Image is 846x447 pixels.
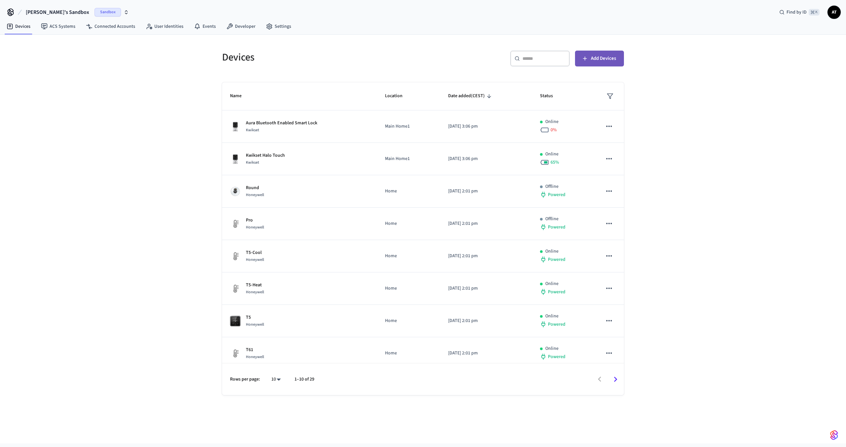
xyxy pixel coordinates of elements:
p: Home [385,188,432,195]
p: Online [545,118,558,125]
span: Powered [548,353,565,360]
button: Add Devices [575,51,624,66]
p: T5-Heat [246,282,264,289]
a: Connected Accounts [81,20,140,32]
p: [DATE] 2:01 pm [448,317,524,324]
a: Events [189,20,221,32]
span: AT [828,6,840,18]
p: Pro [246,217,264,224]
button: Go to next page [608,372,623,387]
p: T61 [246,346,264,353]
span: Kwikset [246,127,259,133]
span: Honeywell [246,289,264,295]
span: Powered [548,289,565,295]
span: Honeywell [246,224,264,230]
p: Online [545,248,558,255]
img: honeywell_t5t6 [230,316,241,326]
button: AT [827,6,841,19]
span: Powered [548,256,565,263]
img: Kwikset Halo Touchscreen Wifi Enabled Smart Lock, Polished Chrome, Front [230,121,241,132]
p: 1–10 of 29 [294,376,314,383]
img: honeywell_round [230,186,241,197]
p: Aura Bluetooth Enabled Smart Lock [246,120,317,127]
table: sticky table [222,82,624,434]
p: Round [246,184,264,191]
p: Home [385,220,432,227]
p: Home [385,350,432,357]
a: ACS Systems [36,20,81,32]
span: Powered [548,224,565,230]
p: Online [545,313,558,320]
img: thermostat_fallback [230,283,241,294]
p: Offline [545,183,558,190]
p: [DATE] 3:06 pm [448,123,524,130]
span: Name [230,91,250,101]
img: SeamLogoGradient.69752ec5.svg [830,430,838,440]
span: Find by ID [787,9,807,16]
span: Kwikset [246,160,259,165]
a: Settings [261,20,296,32]
span: Status [540,91,561,101]
p: Main Home1 [385,123,432,130]
p: [DATE] 2:01 pm [448,285,524,292]
span: 0 % [551,127,557,133]
span: Location [385,91,411,101]
span: 65 % [551,159,559,166]
div: 10 [268,375,284,384]
p: Online [545,151,558,158]
p: Home [385,253,432,260]
span: Honeywell [246,257,264,263]
img: thermostat_fallback [230,219,241,229]
p: Main Home1 [385,155,432,162]
h5: Devices [222,51,419,64]
p: [DATE] 2:01 pm [448,188,524,195]
a: Devices [1,20,36,32]
span: Honeywell [246,192,264,198]
a: Developer [221,20,261,32]
p: Online [545,345,558,352]
a: User Identities [140,20,189,32]
div: Find by ID⌘ K [774,6,825,18]
p: [DATE] 3:06 pm [448,155,524,162]
p: [DATE] 2:01 pm [448,350,524,357]
p: Offline [545,216,558,223]
span: [PERSON_NAME]'s Sandbox [26,8,89,16]
p: T5-Cool [246,249,264,256]
span: Powered [548,191,565,198]
p: Online [545,280,558,287]
span: Honeywell [246,322,264,327]
span: Add Devices [591,54,616,63]
img: thermostat_fallback [230,251,241,262]
span: Date added(CEST) [448,91,493,101]
span: Honeywell [246,354,264,360]
p: [DATE] 2:01 pm [448,253,524,260]
p: Home [385,317,432,324]
span: Sandbox [95,8,121,17]
p: Home [385,285,432,292]
p: Kwikset Halo Touch [246,152,285,159]
span: ⌘ K [809,9,820,16]
p: T5 [246,314,264,321]
img: thermostat_fallback [230,348,241,359]
span: Powered [548,321,565,328]
p: Rows per page: [230,376,260,383]
p: [DATE] 2:01 pm [448,220,524,227]
img: Kwikset Halo Touchscreen Wifi Enabled Smart Lock, Polished Chrome, Front [230,154,241,164]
